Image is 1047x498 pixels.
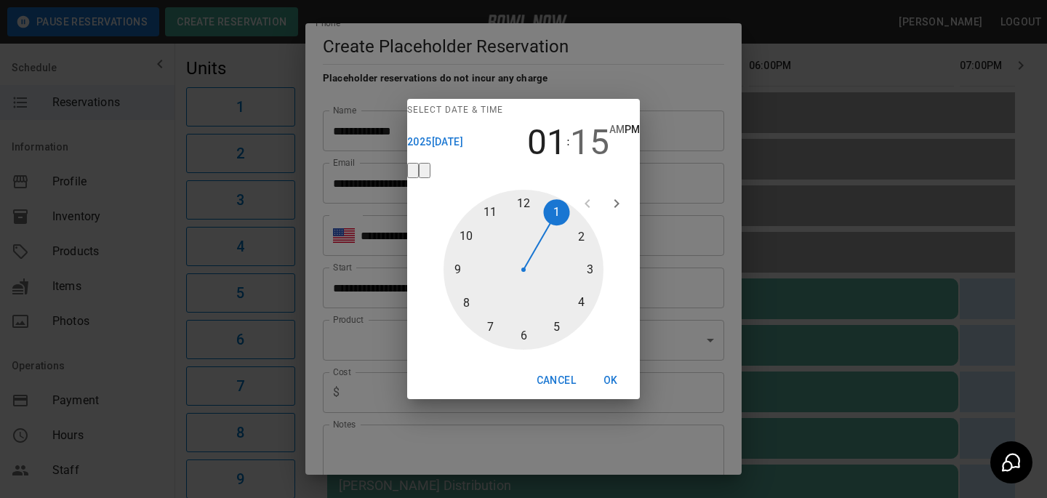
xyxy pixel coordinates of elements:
button: open next view [602,189,631,218]
span: : [566,134,569,147]
button: Cancel [531,367,582,394]
button: 15 [570,122,609,163]
button: 01 [527,122,566,163]
button: pick time [419,163,430,178]
button: AM [609,122,625,138]
button: PM [625,122,640,138]
span: Select date & time [407,105,503,115]
button: pick date [407,163,419,178]
button: 2025 [407,133,432,151]
button: OK [587,367,634,394]
button: [DATE] [432,133,463,151]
